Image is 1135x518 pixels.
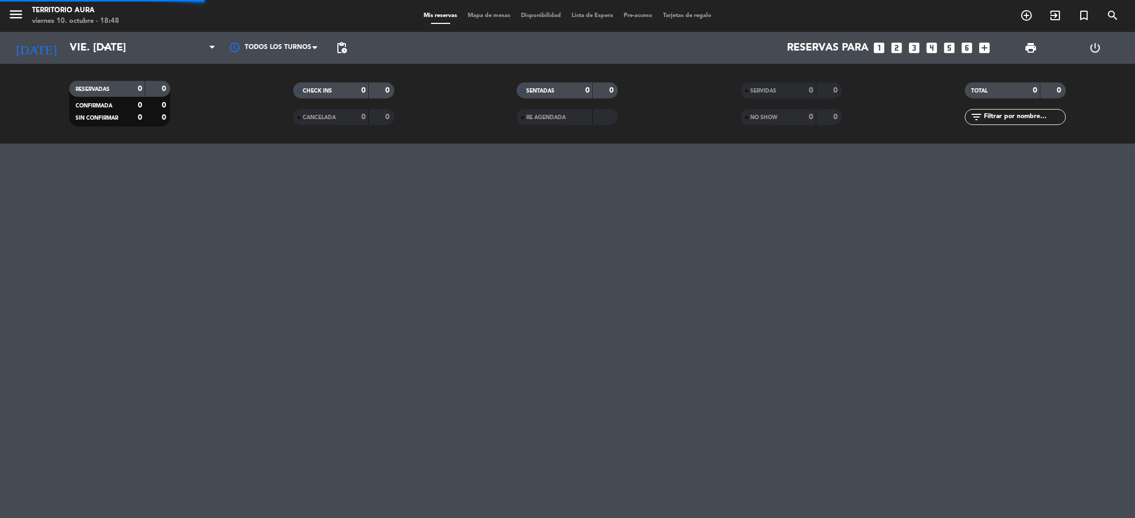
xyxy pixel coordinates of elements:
[385,87,392,94] strong: 0
[1049,9,1062,22] i: exit_to_app
[32,5,119,16] div: TERRITORIO AURA
[750,115,777,120] span: NO SHOW
[361,113,366,121] strong: 0
[787,41,868,54] span: Reservas para
[303,115,336,120] span: CANCELADA
[960,41,974,55] i: looks_6
[8,6,24,22] i: menu
[138,102,142,109] strong: 0
[462,13,516,19] span: Mapa de mesas
[526,88,554,94] span: SENTADAS
[1078,9,1090,22] i: turned_in_not
[658,13,717,19] span: Tarjetas de regalo
[418,13,462,19] span: Mis reservas
[138,85,142,93] strong: 0
[970,111,983,123] i: filter_list
[1020,9,1033,22] i: add_circle_outline
[8,36,64,60] i: [DATE]
[618,13,658,19] span: Pre-acceso
[809,87,813,94] strong: 0
[585,87,590,94] strong: 0
[385,113,392,121] strong: 0
[971,88,988,94] span: TOTAL
[942,41,956,55] i: looks_5
[833,113,840,121] strong: 0
[76,87,110,92] span: RESERVADAS
[1089,41,1101,54] i: power_settings_new
[162,85,168,93] strong: 0
[977,41,991,55] i: add_box
[516,13,566,19] span: Disponibilidad
[609,87,616,94] strong: 0
[361,87,366,94] strong: 0
[750,88,776,94] span: SERVIDAS
[907,41,921,55] i: looks_3
[872,41,886,55] i: looks_one
[303,88,332,94] span: CHECK INS
[1024,41,1037,54] span: print
[890,41,904,55] i: looks_two
[833,87,840,94] strong: 0
[76,115,118,121] span: SIN CONFIRMAR
[76,103,112,108] span: CONFIRMADA
[162,114,168,121] strong: 0
[925,41,939,55] i: looks_4
[1057,87,1063,94] strong: 0
[99,41,112,54] i: arrow_drop_down
[526,115,566,120] span: RE AGENDADA
[1106,9,1119,22] i: search
[32,16,119,27] div: viernes 10. octubre - 18:48
[566,13,618,19] span: Lista de Espera
[809,113,813,121] strong: 0
[983,111,1065,123] input: Filtrar por nombre...
[1033,87,1037,94] strong: 0
[335,41,348,54] span: pending_actions
[138,114,142,121] strong: 0
[8,6,24,26] button: menu
[1063,32,1127,64] div: LOG OUT
[162,102,168,109] strong: 0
